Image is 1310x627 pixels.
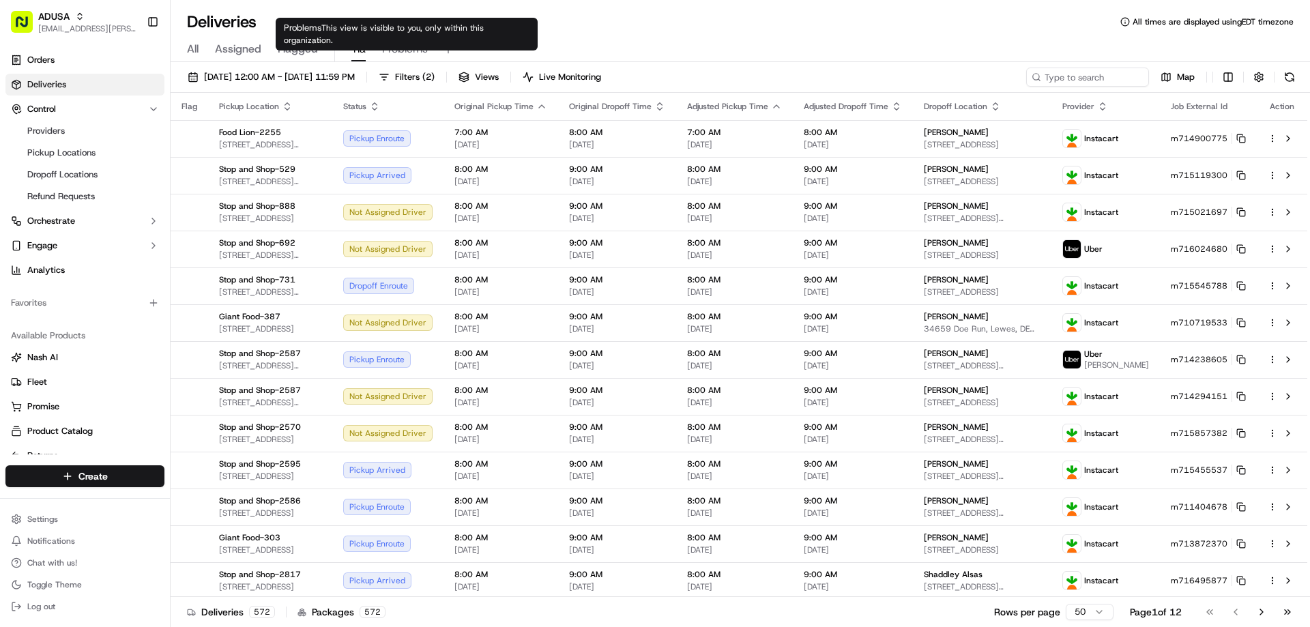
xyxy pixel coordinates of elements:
span: 8:00 AM [687,201,782,212]
span: [DATE] [687,250,782,261]
span: m710719533 [1171,317,1227,328]
span: Create [78,469,108,483]
button: Returns [5,445,164,467]
span: [DATE] [569,176,665,187]
span: Pickup Locations [27,147,96,159]
button: Settings [5,510,164,529]
span: 9:00 AM [569,164,665,175]
a: Pickup Locations [22,143,148,162]
span: 9:00 AM [804,164,902,175]
span: Pylon [136,231,165,242]
span: [DATE] [569,471,665,482]
a: Fleet [11,376,159,388]
span: [PERSON_NAME] [924,127,989,138]
span: Flag [181,101,197,112]
span: Returns [27,450,58,462]
a: Returns [11,450,159,462]
button: Create [5,465,164,487]
div: 📗 [14,199,25,210]
span: Live Monitoring [539,71,601,83]
button: [EMAIL_ADDRESS][PERSON_NAME][DOMAIN_NAME] [38,23,136,34]
span: m715455537 [1171,465,1227,476]
img: profile_instacart_ahold_partner.png [1063,203,1081,221]
span: This view is visible to you, only within this organization. [284,23,484,46]
button: m715119300 [1171,170,1246,181]
span: 8:00 AM [804,127,902,138]
span: [STREET_ADDRESS] [219,544,321,555]
span: 8:00 AM [454,495,547,506]
span: Providers [27,125,65,137]
span: [STREET_ADDRESS][PERSON_NAME] [219,397,321,408]
img: profile_instacart_ahold_partner.png [1063,535,1081,553]
button: m715545788 [1171,280,1246,291]
span: Instacart [1084,317,1118,328]
button: Nash AI [5,347,164,368]
span: [DATE] [804,471,902,482]
button: ADUSA [38,10,70,23]
span: [STREET_ADDRESS] [924,250,1040,261]
button: Promise [5,396,164,418]
span: 8:00 AM [687,532,782,543]
span: [DATE] [569,139,665,150]
span: [PERSON_NAME] [924,274,989,285]
span: Instacart [1084,428,1118,439]
button: m713872370 [1171,538,1246,549]
span: [DATE] [454,360,547,371]
span: Instacart [1084,465,1118,476]
span: [PERSON_NAME] [924,201,989,212]
span: Stop and Shop-2587 [219,348,301,359]
button: Control [5,98,164,120]
span: 8:00 AM [687,422,782,433]
span: [DATE] [804,287,902,297]
span: [DATE] [454,508,547,519]
input: Type to search [1026,68,1149,87]
span: [STREET_ADDRESS] [924,544,1040,555]
span: [DATE] [804,176,902,187]
span: 9:00 AM [804,569,902,580]
input: Got a question? Start typing here... [35,88,246,102]
span: m715119300 [1171,170,1227,181]
span: 34659 Doe Run, Lewes, DE 19958, [GEOGRAPHIC_DATA] [924,323,1040,334]
span: Chat with us! [27,557,77,568]
span: [STREET_ADDRESS][PERSON_NAME] [924,508,1040,519]
a: Powered byPylon [96,231,165,242]
span: 9:00 AM [569,237,665,248]
button: m714238605 [1171,354,1246,365]
span: [DATE] [454,176,547,187]
span: 8:00 AM [687,495,782,506]
img: profile_uber_ahold_partner.png [1063,351,1081,368]
span: Stop and Shop-529 [219,164,295,175]
span: 8:00 AM [454,422,547,433]
span: [DATE] [687,323,782,334]
span: 8:00 AM [454,569,547,580]
button: Toggle Theme [5,575,164,594]
span: Assigned [215,41,261,57]
span: [DATE] [804,508,902,519]
span: [STREET_ADDRESS][PERSON_NAME] [219,176,321,187]
span: [DATE] [804,544,902,555]
span: Stop and Shop-2570 [219,422,301,433]
img: profile_instacart_ahold_partner.png [1063,277,1081,295]
span: [DATE] [454,544,547,555]
span: [DATE] [569,287,665,297]
span: [DATE] [454,250,547,261]
span: 9:00 AM [569,274,665,285]
span: [STREET_ADDRESS] [924,139,1040,150]
span: [STREET_ADDRESS][PERSON_NAME] [924,213,1040,224]
span: m715857382 [1171,428,1227,439]
span: [STREET_ADDRESS] [219,508,321,519]
span: Dropoff Locations [27,169,98,181]
button: Live Monitoring [516,68,607,87]
span: All times are displayed using EDT timezone [1133,16,1294,27]
span: [PERSON_NAME] [924,422,989,433]
span: [STREET_ADDRESS] [219,323,321,334]
span: Uber [1084,244,1103,254]
span: [STREET_ADDRESS] [924,176,1040,187]
img: Nash [14,14,41,41]
button: Log out [5,597,164,616]
span: Product Catalog [27,425,93,437]
span: Original Pickup Time [454,101,534,112]
button: Refresh [1280,68,1299,87]
span: [DATE] [804,139,902,150]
